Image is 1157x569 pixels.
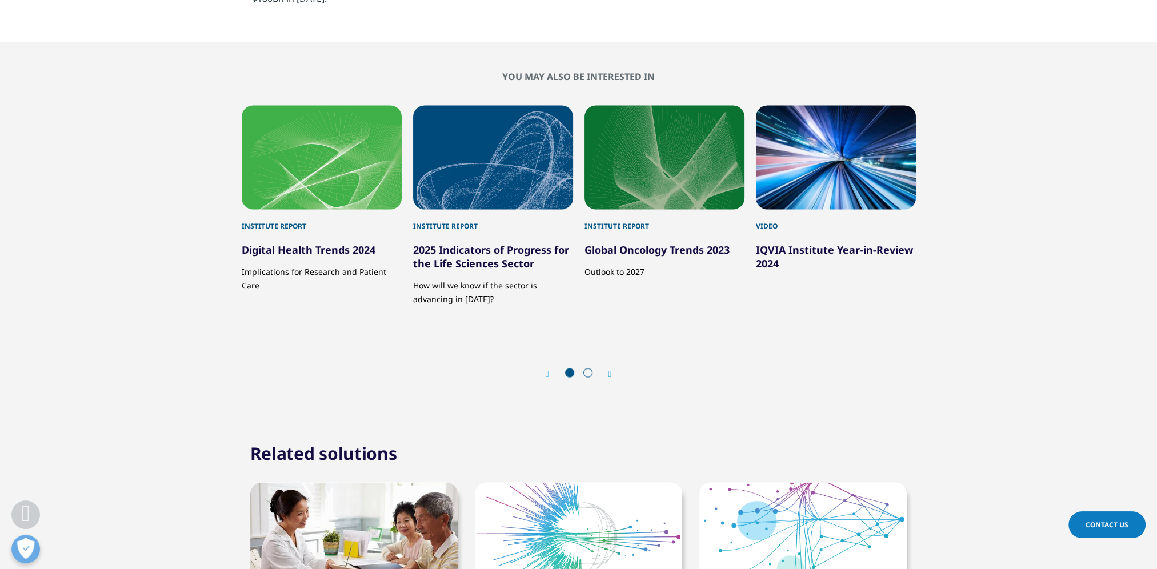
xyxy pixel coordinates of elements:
h2: Related solutions [250,442,397,464]
a: Digital Health Trends 2024 [242,242,375,256]
a: 2025 Indicators of Progress for the Life Sciences Sector [413,242,569,270]
div: Next slide [597,368,612,379]
div: 2 / 6 [413,105,573,316]
p: Outlook to 2027 [584,256,744,278]
div: 3 / 6 [584,105,744,316]
div: Previous slide [546,368,561,379]
button: Präferenzen öffnen [11,535,40,563]
h2: You may also be interested in [242,71,916,82]
div: 4 / 6 [756,105,916,316]
div: Institute Report [242,209,402,231]
div: Video [756,209,916,231]
span: Contact Us [1086,520,1128,530]
a: Global Oncology Trends 2023 [584,242,730,256]
p: Implications for Research and Patient Care [242,256,402,292]
p: How will we know if the sector is advancing in [DATE]? [413,270,573,306]
div: Institute Report [413,209,573,231]
div: Institute Report [584,209,744,231]
div: 1 / 6 [242,105,402,316]
a: IQVIA Institute Year-in-Review 2024 [756,242,913,270]
a: Contact Us [1068,511,1146,538]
